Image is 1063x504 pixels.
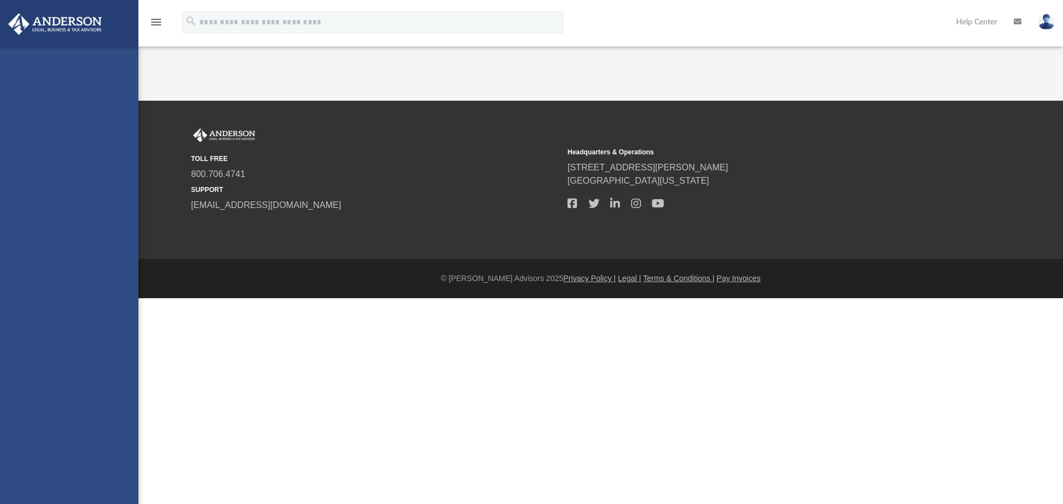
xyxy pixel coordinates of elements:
a: Pay Invoices [716,274,760,283]
img: Anderson Advisors Platinum Portal [191,128,257,143]
a: [STREET_ADDRESS][PERSON_NAME] [567,163,728,172]
a: Privacy Policy | [564,274,616,283]
a: Legal | [618,274,641,283]
i: menu [149,15,163,29]
img: Anderson Advisors Platinum Portal [5,13,105,35]
small: SUPPORT [191,185,560,195]
a: [GEOGRAPHIC_DATA][US_STATE] [567,176,709,185]
small: Headquarters & Operations [567,147,936,157]
img: User Pic [1038,14,1055,30]
a: 800.706.4741 [191,169,245,179]
small: TOLL FREE [191,154,560,164]
a: [EMAIL_ADDRESS][DOMAIN_NAME] [191,200,341,210]
i: search [185,15,197,27]
a: Terms & Conditions | [643,274,715,283]
div: © [PERSON_NAME] Advisors 2025 [138,273,1063,284]
a: menu [149,21,163,29]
